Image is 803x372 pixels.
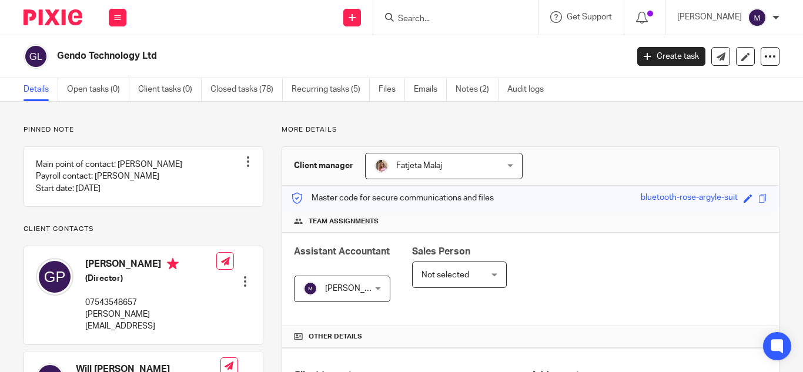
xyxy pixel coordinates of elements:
[85,273,216,284] h5: (Director)
[421,271,469,279] span: Not selected
[85,297,216,309] p: 07543548657
[24,224,263,234] p: Client contacts
[637,47,705,66] a: Create task
[167,258,179,270] i: Primary
[24,125,263,135] p: Pinned note
[567,13,612,21] span: Get Support
[456,78,498,101] a: Notes (2)
[309,332,362,341] span: Other details
[85,309,216,333] p: [PERSON_NAME][EMAIL_ADDRESS]
[412,247,470,256] span: Sales Person
[67,78,129,101] a: Open tasks (0)
[210,78,283,101] a: Closed tasks (78)
[309,217,379,226] span: Team assignments
[294,160,353,172] h3: Client manager
[24,44,48,69] img: svg%3E
[138,78,202,101] a: Client tasks (0)
[507,78,553,101] a: Audit logs
[291,192,494,204] p: Master code for secure communications and files
[374,159,389,173] img: MicrosoftTeams-image%20(5).png
[85,258,216,273] h4: [PERSON_NAME]
[294,247,390,256] span: Assistant Accountant
[396,162,442,170] span: Fatjeta Malaj
[292,78,370,101] a: Recurring tasks (5)
[748,8,767,27] img: svg%3E
[414,78,447,101] a: Emails
[379,78,405,101] a: Files
[282,125,779,135] p: More details
[24,78,58,101] a: Details
[677,11,742,23] p: [PERSON_NAME]
[641,192,738,205] div: bluetooth-rose-argyle-suit
[397,14,503,25] input: Search
[303,281,317,296] img: svg%3E
[24,9,82,25] img: Pixie
[36,258,73,296] img: svg%3E
[57,50,507,62] h2: Gendo Technology Ltd
[325,284,390,293] span: [PERSON_NAME]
